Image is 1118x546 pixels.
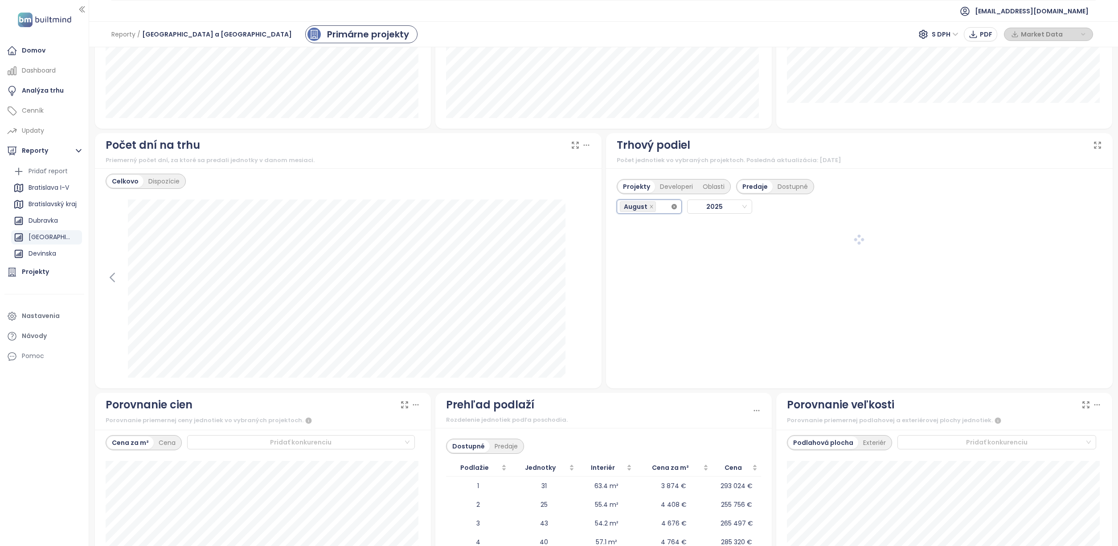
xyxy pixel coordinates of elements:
[712,495,761,514] td: 255 756 €
[787,396,894,413] div: Porovnanie veľkosti
[107,175,143,187] div: Celkovo
[327,28,409,41] div: Primárne projekty
[11,181,82,195] div: Bratislava I-V
[11,247,82,261] div: Devinska
[106,137,200,154] div: Počet dní na trhu
[106,156,591,165] div: Priemerný počet dní, za ktoré sa predali jednotky v danom mesiaci.
[4,42,84,60] a: Domov
[655,180,698,193] div: Developeri
[4,263,84,281] a: Projekty
[514,463,567,473] span: Jednotky
[624,202,647,212] span: August
[4,122,84,140] a: Updaty
[980,29,992,39] span: PDF
[29,248,56,259] div: Devinska
[446,514,510,533] td: 3
[617,156,1102,165] div: Počet jednotiek vo vybraných projektoch. Posledná aktualizácia: [DATE]
[635,495,713,514] td: 4 408 €
[11,230,82,244] div: [GEOGRAPHIC_DATA] a [GEOGRAPHIC_DATA]
[154,436,180,449] div: Cena
[690,200,747,213] span: 2025
[446,416,752,424] div: Rozdelenie jednotiek podľa poschodia.
[490,440,523,452] div: Predaje
[143,175,184,187] div: Dispozície
[15,11,74,29] img: logo
[29,215,58,226] div: Dubravka
[29,199,77,210] div: Bratislavský kraj
[4,327,84,345] a: Návody
[11,214,82,228] div: Dubravka
[932,28,958,41] span: S DPH
[22,65,56,76] div: Dashboard
[11,197,82,212] div: Bratislavský kraj
[620,201,656,212] span: August
[22,350,44,362] div: Pomoc
[142,26,292,42] span: [GEOGRAPHIC_DATA] a [GEOGRAPHIC_DATA]
[635,477,713,495] td: 3 874 €
[787,416,1102,426] div: Porovnanie priemernej podlahovej a exteriérovej plochy jednotiek.
[712,477,761,495] td: 293 024 €
[975,0,1089,22] span: [EMAIL_ADDRESS][DOMAIN_NAME]
[22,310,60,322] div: Nastavenia
[22,45,45,56] div: Domov
[447,440,490,452] div: Dostupné
[446,459,510,477] th: Podlažie
[639,463,702,473] span: Cena za m²
[11,164,82,179] div: Pridať report
[450,463,500,473] span: Podlažie
[578,495,635,514] td: 55.4 m²
[858,436,891,449] div: Exteriér
[712,514,761,533] td: 265 497 €
[510,459,578,477] th: Jednotky
[4,142,84,160] button: Reporty
[4,62,84,80] a: Dashboard
[698,180,729,193] div: Oblasti
[22,330,47,342] div: Návody
[964,27,997,41] button: PDF
[649,204,654,209] span: close
[510,477,578,495] td: 31
[4,82,84,100] a: Analýza trhu
[578,514,635,533] td: 54.2 m²
[1009,28,1088,41] div: button
[446,495,510,514] td: 2
[737,180,773,193] div: Predaje
[305,25,418,43] a: primary
[137,26,140,42] span: /
[672,204,677,209] span: close-circle
[635,514,713,533] td: 4 676 €
[510,495,578,514] td: 25
[4,102,84,120] a: Cenník
[22,125,44,136] div: Updaty
[618,180,655,193] div: Projekty
[617,137,690,154] div: Trhový podiel
[716,463,750,473] span: Cena
[29,232,71,243] div: [GEOGRAPHIC_DATA] a [GEOGRAPHIC_DATA]
[106,416,421,426] div: Porovnanie priemernej ceny jednotiek vo vybraných projektoch.
[106,396,192,413] div: Porovnanie cien
[4,347,84,365] div: Pomoc
[578,477,635,495] td: 63.4 m²
[635,459,713,477] th: Cena za m²
[788,436,858,449] div: Podlahová plocha
[22,266,49,277] div: Projekty
[22,105,44,116] div: Cenník
[578,459,635,477] th: Interiér
[582,463,625,473] span: Interiér
[29,166,68,177] div: Pridať report
[4,307,84,325] a: Nastavenia
[111,26,135,42] span: Reporty
[446,477,510,495] td: 1
[1021,28,1078,41] span: Market Data
[22,85,64,96] div: Analýza trhu
[29,182,69,193] div: Bratislava I-V
[712,459,761,477] th: Cena
[446,396,534,413] div: Prehľad podlaží
[107,436,154,449] div: Cena za m²
[510,514,578,533] td: 43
